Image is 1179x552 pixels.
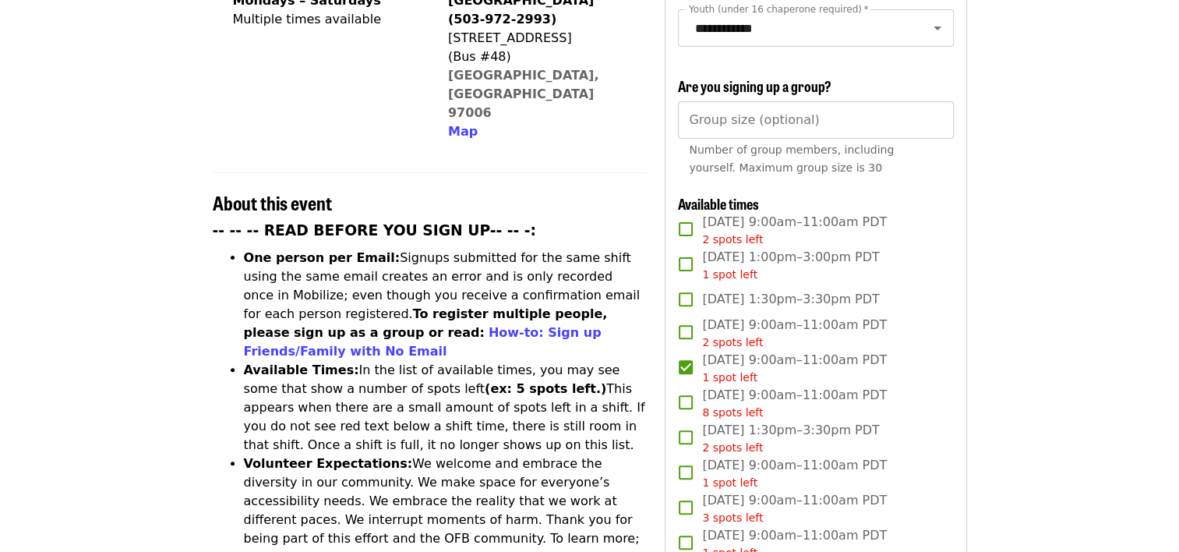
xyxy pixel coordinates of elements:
[678,101,953,139] input: [object Object]
[702,316,887,351] span: [DATE] 9:00am–11:00am PDT
[702,421,879,456] span: [DATE] 1:30pm–3:30pm PDT
[689,143,894,174] span: Number of group members, including yourself. Maximum group size is 30
[485,381,606,396] strong: (ex: 5 spots left.)
[702,213,887,248] span: [DATE] 9:00am–11:00am PDT
[213,222,537,239] strong: -- -- -- READ BEFORE YOU SIGN UP-- -- -:
[702,248,879,283] span: [DATE] 1:00pm–3:00pm PDT
[244,325,602,359] a: How-to: Sign up Friends/Family with No Email
[244,456,413,471] strong: Volunteer Expectations:
[213,189,332,216] span: About this event
[702,386,887,421] span: [DATE] 9:00am–11:00am PDT
[702,511,763,524] span: 3 spots left
[448,48,634,66] div: (Bus #48)
[678,193,759,214] span: Available times
[448,68,599,120] a: [GEOGRAPHIC_DATA], [GEOGRAPHIC_DATA] 97006
[702,351,887,386] span: [DATE] 9:00am–11:00am PDT
[448,124,478,139] span: Map
[702,456,887,491] span: [DATE] 9:00am–11:00am PDT
[678,76,831,96] span: Are you signing up a group?
[702,371,757,384] span: 1 spot left
[702,233,763,246] span: 2 spots left
[448,29,634,48] div: [STREET_ADDRESS]
[702,336,763,349] span: 2 spots left
[244,363,359,377] strong: Available Times:
[702,268,757,281] span: 1 spot left
[689,5,868,14] label: Youth (under 16 chaperone required)
[702,491,887,526] span: [DATE] 9:00am–11:00am PDT
[244,361,647,455] li: In the list of available times, you may see some that show a number of spots left This appears wh...
[448,122,478,141] button: Map
[244,249,647,361] li: Signups submitted for the same shift using the same email creates an error and is only recorded o...
[244,306,608,340] strong: To register multiple people, please sign up as a group or read:
[927,17,948,39] button: Open
[702,441,763,454] span: 2 spots left
[244,250,401,265] strong: One person per Email:
[702,406,763,419] span: 8 spots left
[233,10,381,29] div: Multiple times available
[702,290,879,309] span: [DATE] 1:30pm–3:30pm PDT
[702,476,757,489] span: 1 spot left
